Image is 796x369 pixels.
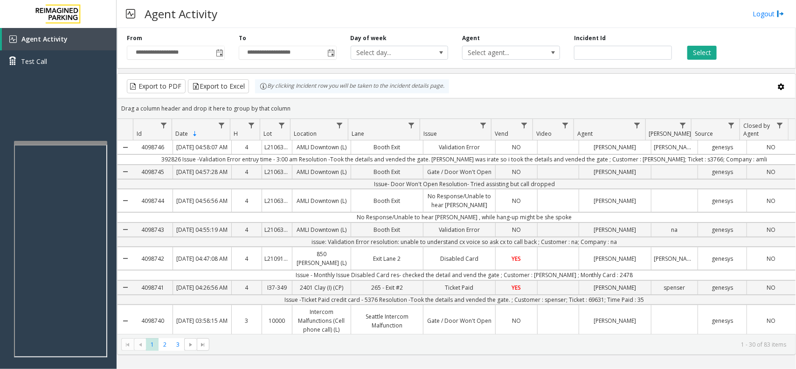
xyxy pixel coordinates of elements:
[262,140,292,154] a: L21063900
[512,226,521,234] span: NO
[292,140,351,154] a: AMLI Downtown (L)
[496,223,537,237] a: NO
[133,281,173,294] a: 4098741
[262,314,292,327] a: 10000
[423,165,495,179] a: Gate / Door Won't Open
[9,35,17,43] img: 'icon'
[579,140,651,154] a: [PERSON_NAME]
[351,223,423,237] a: Booth Exit
[133,194,173,208] a: 4098744
[187,341,194,348] span: Go to the next page
[173,314,231,327] a: [DATE] 03:58:15 AM
[118,161,133,182] a: Collapse Details
[294,130,317,138] span: Location
[423,140,495,154] a: Validation Error
[651,252,698,265] a: [PERSON_NAME]
[133,270,796,280] td: Issue - Monthly Issue Disabled Card res- checked the detail and vend the gate ; Customer : [PERSO...
[191,130,199,138] span: Sortable
[747,314,796,327] a: NO
[747,281,796,294] a: NO
[767,168,775,176] span: NO
[232,194,262,208] a: 4
[777,9,784,19] img: logout
[173,165,231,179] a: [DATE] 04:57:28 AM
[232,165,262,179] a: 4
[579,281,651,294] a: [PERSON_NAME]
[774,119,786,132] a: Closed by Agent Filter Menu
[725,119,738,132] a: Source Filter Menu
[232,140,262,154] a: 4
[747,140,796,154] a: NO
[747,194,796,208] a: NO
[126,2,135,25] img: pageIcon
[512,168,521,176] span: NO
[262,252,292,265] a: L21091600
[651,140,698,154] a: [PERSON_NAME]
[767,284,775,292] span: NO
[518,119,531,132] a: Vend Filter Menu
[232,281,262,294] a: 4
[574,34,606,42] label: Incident Id
[512,284,521,292] span: YES
[118,186,133,216] a: Collapse Details
[133,223,173,237] a: 4098743
[197,338,209,351] span: Go to the last page
[263,130,272,138] span: Lot
[351,140,423,154] a: Booth Exit
[255,79,449,93] div: By clicking Incident row you will be taken to the incident details page.
[118,219,133,240] a: Collapse Details
[215,341,786,348] kendo-pager-info: 1 - 30 of 83 items
[133,252,173,265] a: 4098742
[630,119,643,132] a: Agent Filter Menu
[747,252,796,265] a: NO
[767,317,775,325] span: NO
[423,314,495,327] a: Gate / Door Won't Open
[2,28,117,50] a: Agent Activity
[127,34,142,42] label: From
[133,165,173,179] a: 4098745
[173,140,231,154] a: [DATE] 04:58:07 AM
[21,35,68,43] span: Agent Activity
[651,223,698,237] a: na
[157,119,170,132] a: Id Filter Menu
[743,122,770,138] span: Closed by Agent
[536,130,552,138] span: Video
[677,119,689,132] a: Parker Filter Menu
[495,130,509,138] span: Vend
[133,154,796,164] td: 392826 Issue -Validation Error entruy time - 3:00 am Resolution -Took the details and vended the ...
[140,2,222,25] h3: Agent Activity
[292,305,351,337] a: Intercom Malfunctions (Cell phone call) (L)
[351,310,423,332] a: Seattle Intercom Malfunction
[423,252,495,265] a: Disabled Card
[245,119,258,132] a: H Filter Menu
[579,314,651,327] a: [PERSON_NAME]
[351,194,423,208] a: Booth Exit
[496,314,537,327] a: NO
[262,194,292,208] a: L21063900
[351,165,423,179] a: Booth Exit
[118,100,796,117] div: Drag a column header and drop it here to group by that column
[687,46,717,60] button: Select
[698,281,747,294] a: genesys
[127,79,186,93] button: Export to PDF
[423,223,495,237] a: Validation Error
[698,194,747,208] a: genesys
[232,314,262,327] a: 3
[260,83,267,90] img: infoIcon.svg
[234,130,238,138] span: H
[698,314,747,327] a: genesys
[577,130,593,138] span: Agent
[133,212,796,222] td: No Response/Unable to hear [PERSON_NAME] , while hang-up might be she spoke
[423,189,495,212] a: No Response/Unable to hear [PERSON_NAME]
[463,46,540,59] span: Select agent...
[275,119,288,132] a: Lot Filter Menu
[118,137,133,158] a: Collapse Details
[199,341,207,348] span: Go to the last page
[173,281,231,294] a: [DATE] 04:26:56 AM
[184,338,197,351] span: Go to the next page
[512,317,521,325] span: NO
[172,338,184,351] span: Page 3
[262,223,292,237] a: L21063900
[173,194,231,208] a: [DATE] 04:56:56 AM
[405,119,418,132] a: Lane Filter Menu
